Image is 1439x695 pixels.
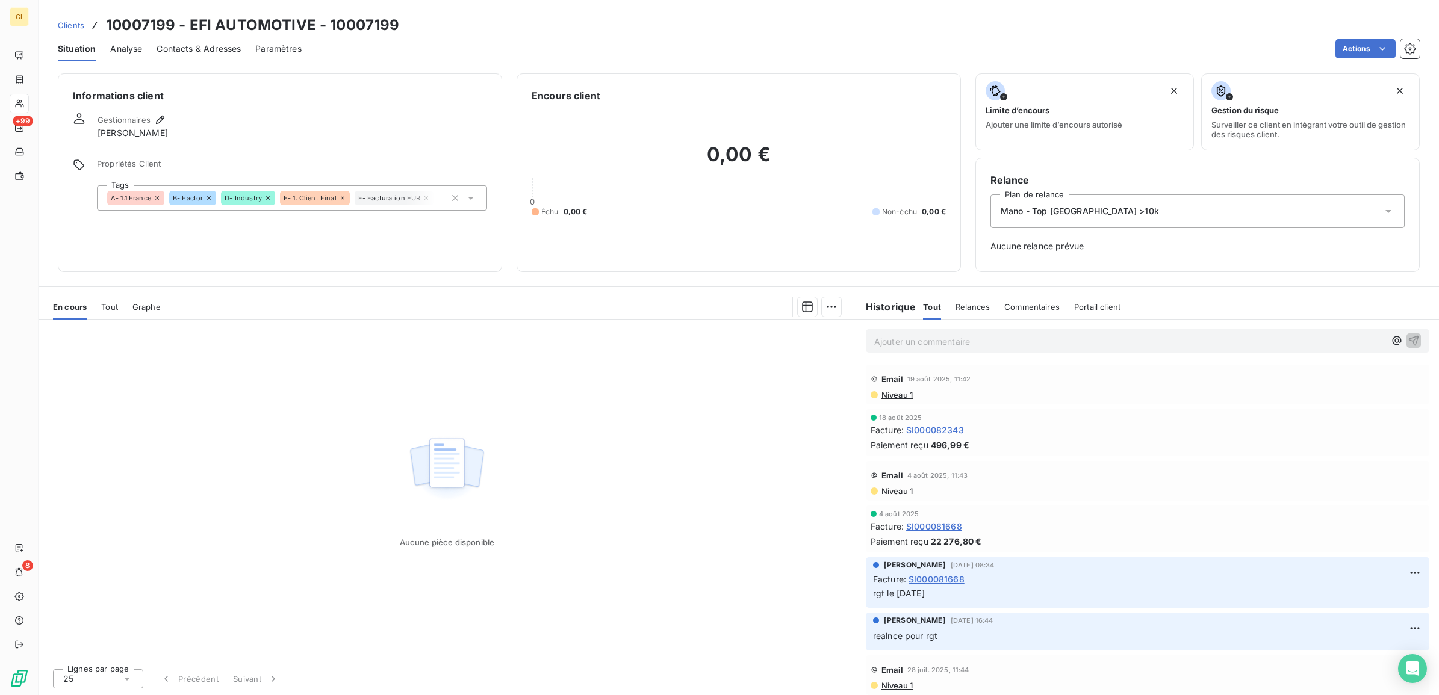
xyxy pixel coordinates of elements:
[873,588,925,598] span: rgt le [DATE]
[986,105,1049,115] span: Limite d’encours
[10,7,29,26] div: GI
[879,510,919,517] span: 4 août 2025
[990,240,1405,252] span: Aucune relance prévue
[990,173,1405,187] h6: Relance
[856,300,916,314] h6: Historique
[1001,205,1159,217] span: Mano - Top [GEOGRAPHIC_DATA] >10k
[225,194,262,202] span: D- Industry
[931,439,969,451] span: 496,99 €
[157,43,241,55] span: Contacts & Adresses
[436,193,446,203] input: Ajouter une valeur
[153,666,226,691] button: Précédent
[97,159,487,176] span: Propriétés Client
[106,14,399,36] h3: 10007199 - EFI AUTOMOTIVE - 10007199
[1335,39,1396,58] button: Actions
[110,43,142,55] span: Analyse
[101,302,118,312] span: Tout
[284,194,337,202] span: E- 1. Client Final
[906,424,964,436] span: SI000082343
[73,88,487,103] h6: Informations client
[1004,302,1060,312] span: Commentaires
[13,116,33,126] span: +99
[564,206,588,217] span: 0,00 €
[1211,105,1279,115] span: Gestion du risque
[255,43,302,55] span: Paramètres
[975,73,1194,150] button: Limite d’encoursAjouter une limite d’encours autorisé
[98,127,168,139] span: [PERSON_NAME]
[226,666,287,691] button: Suivant
[986,120,1122,129] span: Ajouter une limite d’encours autorisé
[873,631,937,641] span: realnce pour rgt
[1201,73,1420,150] button: Gestion du risqueSurveiller ce client en intégrant votre outil de gestion des risques client.
[532,143,946,179] h2: 0,00 €
[532,88,600,103] h6: Encours client
[22,560,33,571] span: 8
[1398,654,1427,683] div: Open Intercom Messenger
[132,302,161,312] span: Graphe
[871,424,904,436] span: Facture :
[53,302,87,312] span: En cours
[907,375,971,383] span: 19 août 2025, 11:42
[873,573,906,585] span: Facture :
[951,561,995,569] span: [DATE] 08:34
[1074,302,1120,312] span: Portail client
[400,537,494,547] span: Aucune pièce disponible
[907,472,968,479] span: 4 août 2025, 11:43
[882,206,917,217] span: Non-échu
[530,197,535,206] span: 0
[358,194,421,202] span: F- Facturation EUR
[906,520,962,533] span: SI000081668
[951,617,993,624] span: [DATE] 16:44
[173,194,203,202] span: B- Factor
[923,302,941,312] span: Tout
[1211,120,1409,139] span: Surveiller ce client en intégrant votre outil de gestion des risques client.
[408,431,485,506] img: Empty state
[871,520,904,533] span: Facture :
[881,471,904,480] span: Email
[931,535,982,548] span: 22 276,80 €
[58,20,84,30] span: Clients
[98,115,151,125] span: Gestionnaires
[871,439,928,451] span: Paiement reçu
[879,414,922,421] span: 18 août 2025
[884,615,946,626] span: [PERSON_NAME]
[907,666,969,673] span: 28 juil. 2025, 11:44
[541,206,559,217] span: Échu
[881,665,904,675] span: Email
[880,486,913,496] span: Niveau 1
[884,560,946,570] span: [PERSON_NAME]
[111,194,151,202] span: A- 1.1 France
[63,673,73,685] span: 25
[880,390,913,400] span: Niveau 1
[909,573,965,585] span: SI000081668
[58,19,84,31] a: Clients
[10,669,29,688] img: Logo LeanPay
[956,302,990,312] span: Relances
[58,43,96,55] span: Situation
[881,374,904,384] span: Email
[880,681,913,690] span: Niveau 1
[871,535,928,548] span: Paiement reçu
[922,206,946,217] span: 0,00 €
